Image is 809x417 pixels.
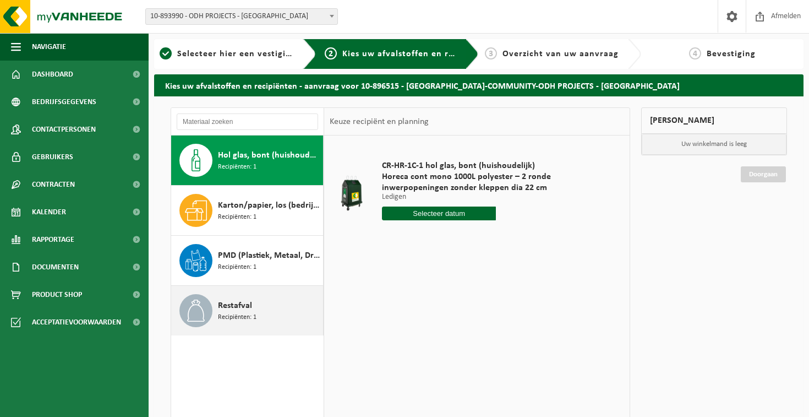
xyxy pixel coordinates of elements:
[218,162,256,172] span: Recipiënten: 1
[382,207,496,220] input: Selecteer datum
[160,47,294,61] a: 1Selecteer hier een vestiging
[32,88,96,116] span: Bedrijfsgegevens
[642,134,786,155] p: Uw winkelmand is leeg
[32,226,74,253] span: Rapportage
[171,136,324,186] button: Hol glas, bont (huishoudelijk) Recipiënten: 1
[177,113,318,130] input: Materiaal zoeken
[218,262,256,273] span: Recipiënten: 1
[160,47,172,59] span: 1
[32,33,66,61] span: Navigatie
[146,9,337,24] span: 10-893990 - ODH PROJECTS - VILVOORDE
[218,249,320,262] span: PMD (Plastiek, Metaal, Drankkartons) (bedrijven)
[689,47,701,59] span: 4
[741,166,786,182] a: Doorgaan
[171,236,324,286] button: PMD (Plastiek, Metaal, Drankkartons) (bedrijven) Recipiënten: 1
[485,47,497,59] span: 3
[171,186,324,236] button: Karton/papier, los (bedrijven) Recipiënten: 1
[382,193,610,201] p: Ledigen
[342,50,494,58] span: Kies uw afvalstoffen en recipiënten
[32,171,75,198] span: Contracten
[382,171,610,193] span: Horeca cont mono 1000L polyester – 2 ronde inwerpopeningen zonder kleppen dia 22 cm
[218,212,256,223] span: Recipiënten: 1
[218,149,320,162] span: Hol glas, bont (huishoudelijk)
[32,253,79,281] span: Documenten
[325,47,337,59] span: 2
[32,308,121,336] span: Acceptatievoorwaarden
[171,286,324,335] button: Restafval Recipiënten: 1
[324,108,434,136] div: Keuze recipiënt en planning
[218,299,252,312] span: Restafval
[502,50,619,58] span: Overzicht van uw aanvraag
[154,74,803,96] h2: Kies uw afvalstoffen en recipiënten - aanvraag voor 10-896515 - [GEOGRAPHIC_DATA]-COMMUNITY-ODH P...
[32,116,96,143] span: Contactpersonen
[32,61,73,88] span: Dashboard
[218,312,256,323] span: Recipiënten: 1
[32,143,73,171] span: Gebruikers
[707,50,756,58] span: Bevestiging
[641,107,787,134] div: [PERSON_NAME]
[145,8,338,25] span: 10-893990 - ODH PROJECTS - VILVOORDE
[32,198,66,226] span: Kalender
[218,199,320,212] span: Karton/papier, los (bedrijven)
[382,160,610,171] span: CR-HR-1C-1 hol glas, bont (huishoudelijk)
[32,281,82,308] span: Product Shop
[177,50,296,58] span: Selecteer hier een vestiging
